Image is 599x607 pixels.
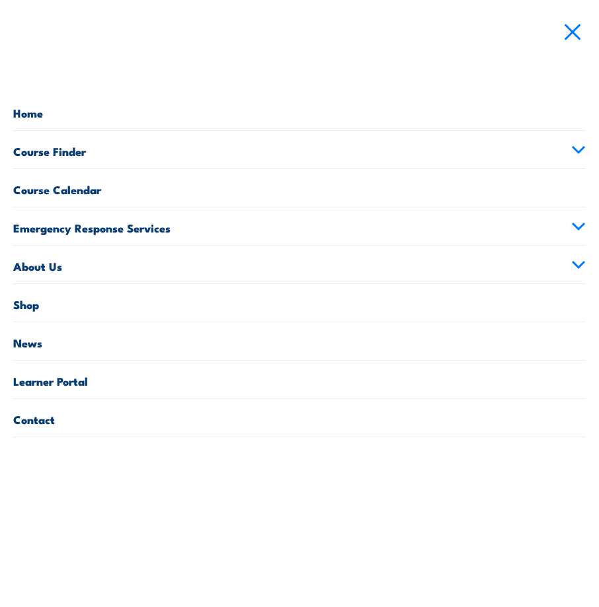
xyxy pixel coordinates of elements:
[13,169,586,207] a: Course Calendar
[13,246,586,283] a: About Us
[13,131,586,168] a: Course Finder
[13,284,586,322] a: Shop
[13,399,586,437] a: Contact
[13,322,586,360] a: News
[13,207,586,245] a: Emergency Response Services
[13,361,586,398] a: Learner Portal
[13,92,586,130] a: Home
